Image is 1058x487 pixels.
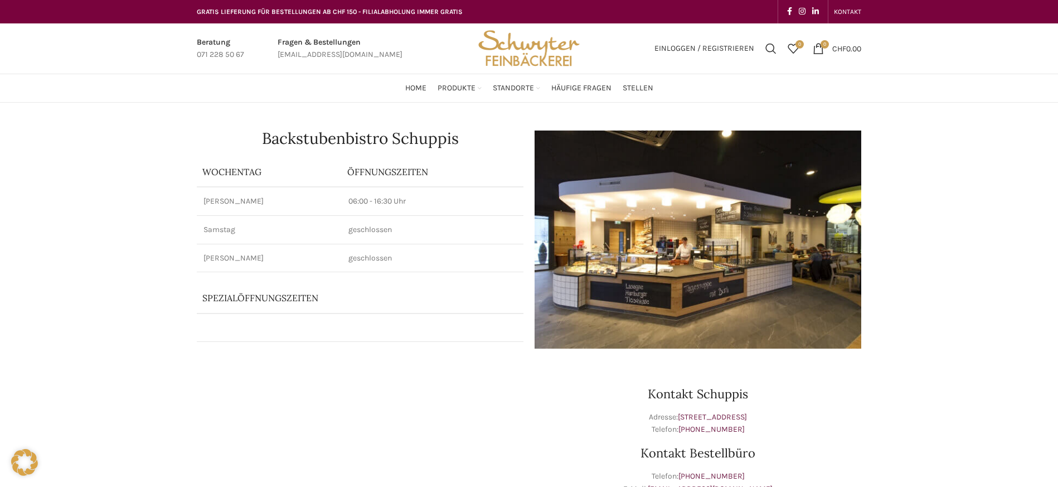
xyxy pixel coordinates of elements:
[807,37,867,60] a: 0 CHF0.00
[535,411,861,436] p: Adresse: Telefon:
[795,4,809,20] a: Instagram social link
[678,471,745,481] a: [PHONE_NUMBER]
[405,83,426,94] span: Home
[678,412,747,422] a: [STREET_ADDRESS]
[832,44,846,53] span: CHF
[828,1,867,23] div: Secondary navigation
[678,425,745,434] a: [PHONE_NUMBER]
[832,44,861,53] bdi: 0.00
[834,8,861,16] span: KONTAKT
[535,447,861,459] h3: Kontakt Bestellbüro
[782,37,804,60] div: Meine Wunschliste
[348,196,517,207] p: 06:00 - 16:30 Uhr
[202,292,464,304] p: Spezialöffnungszeiten
[809,4,822,20] a: Linkedin social link
[203,196,335,207] p: [PERSON_NAME]
[782,37,804,60] a: 0
[834,1,861,23] a: KONTAKT
[278,36,402,61] a: Infobox link
[348,224,517,235] p: geschlossen
[821,40,829,49] span: 0
[438,83,475,94] span: Produkte
[197,8,463,16] span: GRATIS LIEFERUNG FÜR BESTELLUNGEN AB CHF 150 - FILIALABHOLUNG IMMER GRATIS
[795,40,804,49] span: 0
[551,77,611,99] a: Häufige Fragen
[203,224,335,235] p: Samstag
[203,253,335,264] p: [PERSON_NAME]
[654,45,754,52] span: Einloggen / Registrieren
[493,83,534,94] span: Standorte
[202,166,336,178] p: Wochentag
[197,131,523,146] h1: Backstubenbistro Schuppis
[474,43,584,52] a: Site logo
[535,388,861,400] h3: Kontakt Schuppis
[347,166,518,178] p: ÖFFNUNGSZEITEN
[623,83,653,94] span: Stellen
[784,4,795,20] a: Facebook social link
[405,77,426,99] a: Home
[191,77,867,99] div: Main navigation
[760,37,782,60] a: Suchen
[623,77,653,99] a: Stellen
[438,77,482,99] a: Produkte
[493,77,540,99] a: Standorte
[474,23,584,74] img: Bäckerei Schwyter
[649,37,760,60] a: Einloggen / Registrieren
[551,83,611,94] span: Häufige Fragen
[348,253,517,264] p: geschlossen
[197,36,244,61] a: Infobox link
